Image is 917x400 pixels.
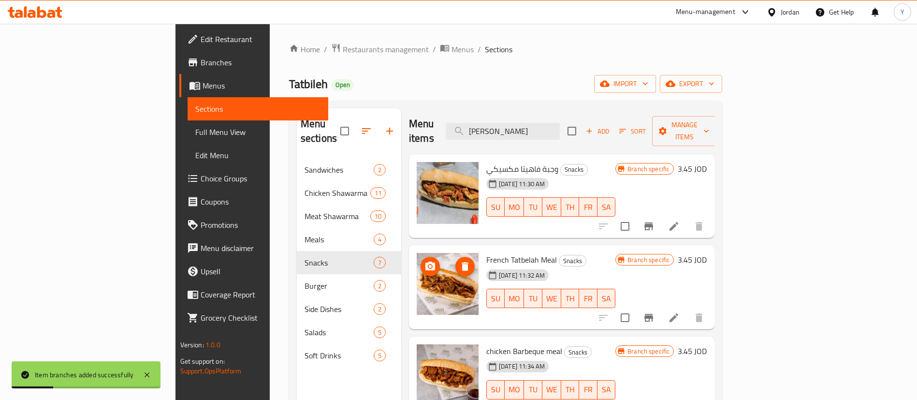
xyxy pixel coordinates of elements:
[579,289,597,308] button: FR
[179,190,329,213] a: Coupons
[559,255,586,267] div: Snacks
[332,81,354,89] span: Open
[305,164,374,176] div: Sandwiches
[374,257,386,268] div: items
[678,253,707,267] h6: 3.45 JOD
[180,365,242,377] a: Support.OpsPlatform
[901,7,904,17] span: Y
[601,292,611,306] span: SA
[297,251,401,274] div: Snacks7
[491,292,501,306] span: SU
[297,321,401,344] div: Salads5
[305,234,374,245] span: Meals
[188,97,329,120] a: Sections
[201,289,321,300] span: Coverage Report
[179,260,329,283] a: Upsell
[305,350,374,361] span: Soft Drinks
[597,380,615,400] button: SA
[597,289,615,308] button: SA
[297,158,401,181] div: Sandwiches2
[579,380,597,400] button: FR
[495,362,549,371] span: [DATE] 11:34 AM
[201,196,321,207] span: Coupons
[374,280,386,292] div: items
[546,383,557,397] span: WE
[378,119,401,143] button: Add section
[179,51,329,74] a: Branches
[188,144,329,167] a: Edit Menu
[601,383,611,397] span: SA
[180,339,204,351] span: Version:
[179,28,329,51] a: Edit Restaurant
[374,258,385,267] span: 7
[374,164,386,176] div: items
[305,326,374,338] span: Salads
[565,347,591,358] span: Snacks
[305,303,374,315] span: Side Dishes
[297,154,401,371] nav: Menu sections
[561,289,579,308] button: TH
[637,215,660,238] button: Branch-specific-item
[583,383,593,397] span: FR
[374,281,385,291] span: 2
[524,380,542,400] button: TU
[297,205,401,228] div: Meat Shawarma10
[562,121,582,141] span: Select section
[561,197,579,217] button: TH
[374,351,385,360] span: 5
[179,167,329,190] a: Choice Groups
[485,44,512,55] span: Sections
[505,289,524,308] button: MO
[205,339,220,351] span: 1.0.0
[305,187,370,199] span: Chicken Shawarma
[332,79,354,91] div: Open
[355,119,378,143] span: Sort sections
[495,179,549,189] span: [DATE] 11:30 AM
[374,165,385,175] span: 2
[565,383,575,397] span: TH
[560,164,588,176] div: Snacks
[528,200,538,214] span: TU
[678,344,707,358] h6: 3.45 JOD
[624,347,673,356] span: Branch specific
[546,200,557,214] span: WE
[417,253,479,315] img: French Tatbelah Meal
[582,124,613,139] button: Add
[565,292,575,306] span: TH
[613,124,652,139] span: Sort items
[524,289,542,308] button: TU
[305,210,370,222] span: Meat Shawarma
[179,213,329,237] a: Promotions
[542,380,561,400] button: WE
[35,370,133,380] div: Item branches added successfully
[201,219,321,231] span: Promotions
[478,44,481,55] li: /
[637,306,660,329] button: Branch-specific-item
[565,200,575,214] span: TH
[617,124,648,139] button: Sort
[370,210,386,222] div: items
[446,123,560,140] input: search
[660,119,709,143] span: Manage items
[201,312,321,324] span: Grocery Checklist
[491,200,501,214] span: SU
[374,350,386,361] div: items
[678,162,707,176] h6: 3.45 JOD
[486,344,562,358] span: chicken Barbeque meal
[615,216,635,237] span: Select to update
[594,75,656,93] button: import
[203,80,321,91] span: Menus
[305,257,374,268] span: Snacks
[201,266,321,277] span: Upsell
[297,228,401,251] div: Meals4
[495,271,549,280] span: [DATE] 11:32 AM
[561,380,579,400] button: TH
[374,235,385,244] span: 4
[195,149,321,161] span: Edit Menu
[305,280,374,292] span: Burger
[528,383,538,397] span: TU
[561,164,587,175] span: Snacks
